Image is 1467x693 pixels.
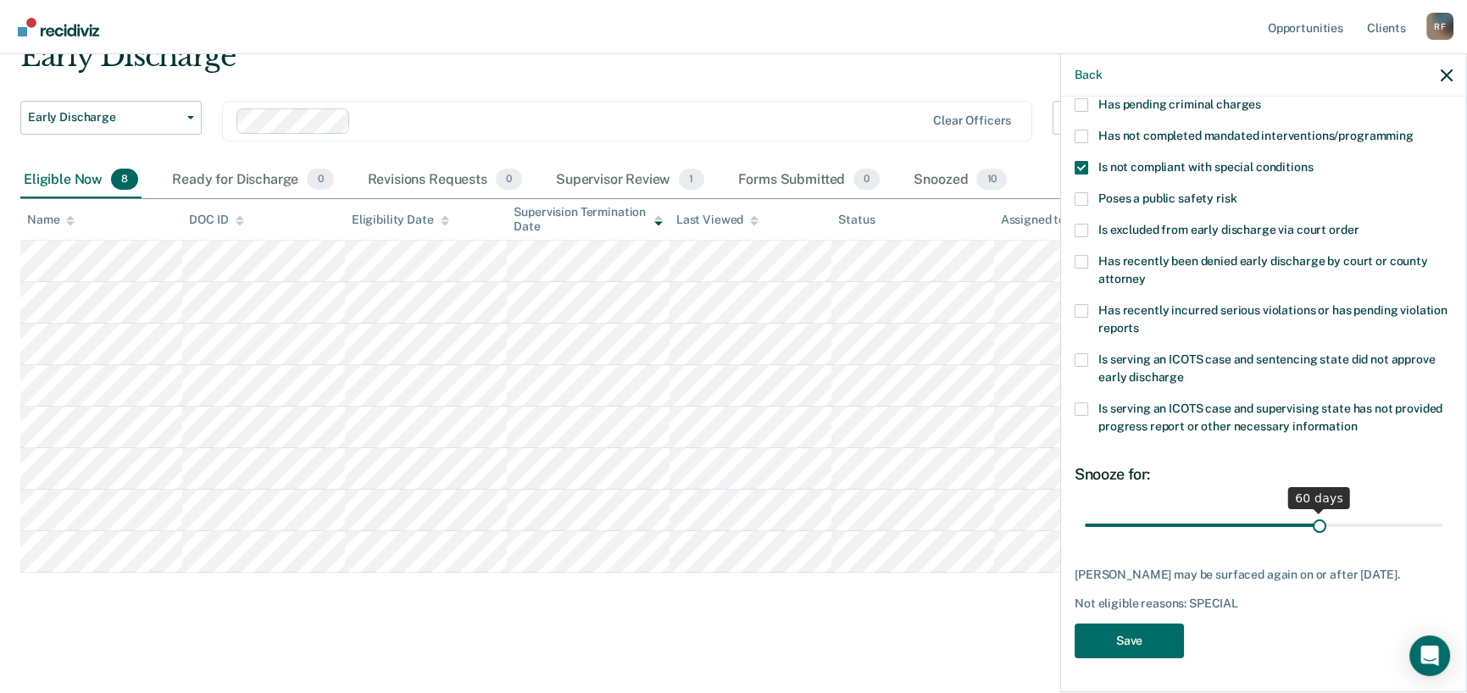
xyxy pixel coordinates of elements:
div: Early Discharge [20,39,1120,87]
div: Snooze for: [1075,465,1453,484]
div: Eligibility Date [352,213,449,227]
span: 0 [307,169,333,191]
div: DOC ID [189,213,243,227]
img: Recidiviz [18,18,99,36]
span: 1 [679,169,703,191]
span: Early Discharge [28,110,181,125]
span: 0 [496,169,522,191]
div: 60 days [1288,487,1350,509]
div: R F [1426,13,1453,40]
div: Last Viewed [676,213,759,227]
div: Open Intercom Messenger [1409,635,1450,676]
div: Supervision Termination Date [514,205,662,234]
div: Clear officers [933,114,1011,128]
div: Revisions Requests [364,162,525,199]
span: Is serving an ICOTS case and sentencing state did not approve early discharge [1098,352,1435,384]
span: Poses a public safety risk [1098,191,1236,205]
div: Eligible Now [20,162,142,199]
button: Profile dropdown button [1426,13,1453,40]
div: Supervisor Review [553,162,708,199]
div: [PERSON_NAME] may be surfaced again on or after [DATE]. [1075,568,1453,582]
span: Has not completed mandated interventions/programming [1098,129,1414,142]
span: Has recently been denied early discharge by court or county attorney [1098,254,1428,286]
span: Is excluded from early discharge via court order [1098,223,1359,236]
span: Is not compliant with special conditions [1098,160,1313,174]
button: Save [1075,624,1184,658]
div: Snoozed [910,162,1010,199]
div: Forms Submitted [735,162,884,199]
div: Name [27,213,75,227]
span: Is serving an ICOTS case and supervising state has not provided progress report or other necessar... [1098,402,1442,433]
span: 10 [976,169,1007,191]
button: Back [1075,68,1102,82]
div: Not eligible reasons: SPECIAL [1075,596,1453,611]
span: Has pending criminal charges [1098,97,1261,111]
span: Has recently incurred serious violations or has pending violation reports [1098,303,1448,335]
span: 0 [853,169,880,191]
div: Assigned to [1001,213,1081,227]
span: 8 [111,169,138,191]
div: Ready for Discharge [169,162,336,199]
div: Status [838,213,875,227]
